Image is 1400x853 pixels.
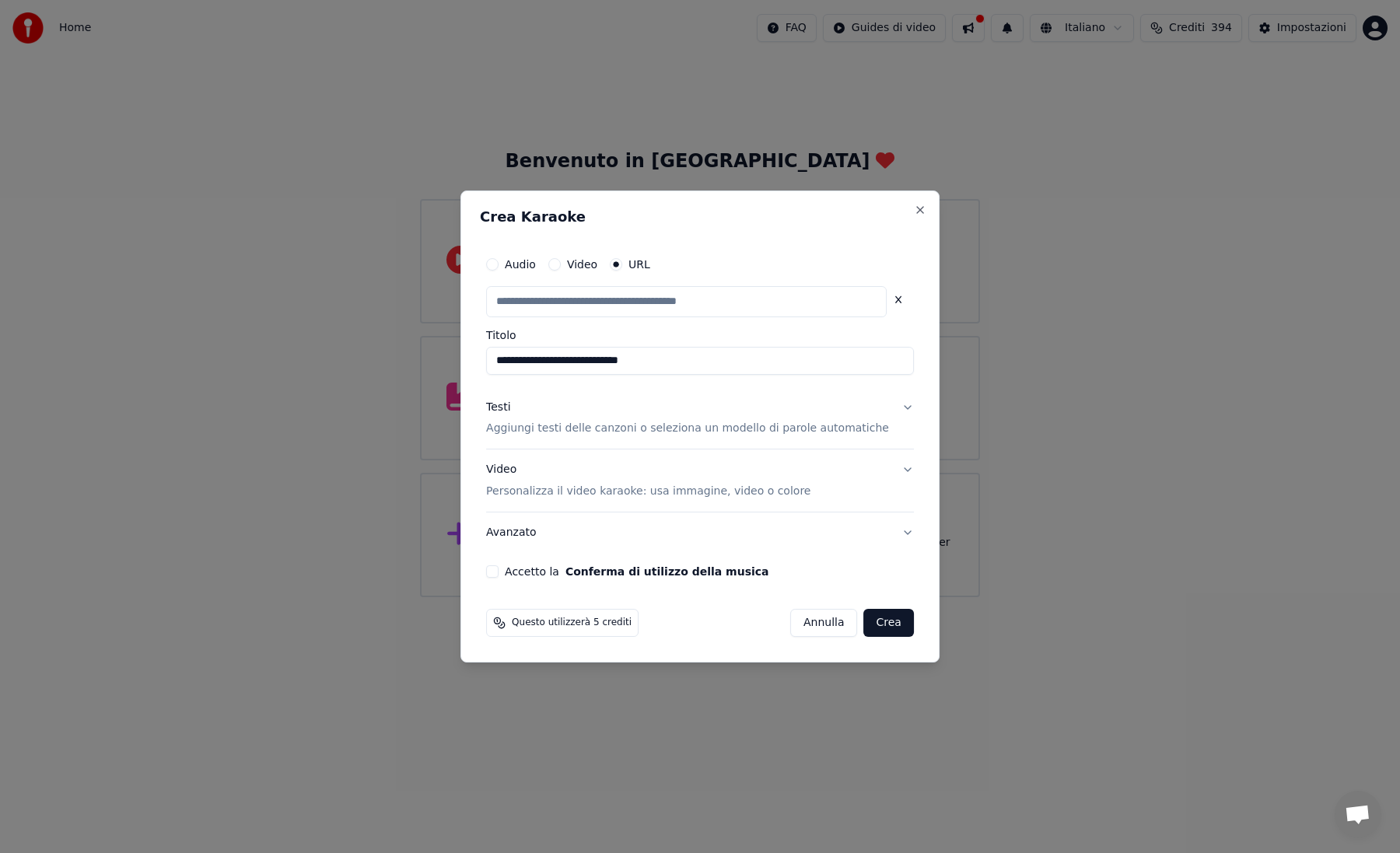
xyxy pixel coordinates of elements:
label: Video [567,259,597,270]
button: VideoPersonalizza il video karaoke: usa immagine, video o colore [486,450,914,512]
p: Aggiungi testi delle canzoni o seleziona un modello di parole automatiche [486,421,889,437]
label: Audio [505,259,536,270]
h2: Crea Karaoke [480,210,920,224]
p: Personalizza il video karaoke: usa immagine, video o colore [486,484,810,499]
div: Testi [486,400,510,415]
span: Questo utilizzerà 5 crediti [512,617,632,629]
button: TestiAggiungi testi delle canzoni o seleziona un modello di parole automatiche [486,387,914,449]
button: Crea [864,609,914,637]
button: Annulla [790,609,858,637]
button: Avanzato [486,512,914,553]
label: Titolo [486,330,914,341]
label: Accetto la [505,566,768,577]
button: Accetto la [565,566,769,577]
label: URL [628,259,650,270]
div: Video [486,463,810,500]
